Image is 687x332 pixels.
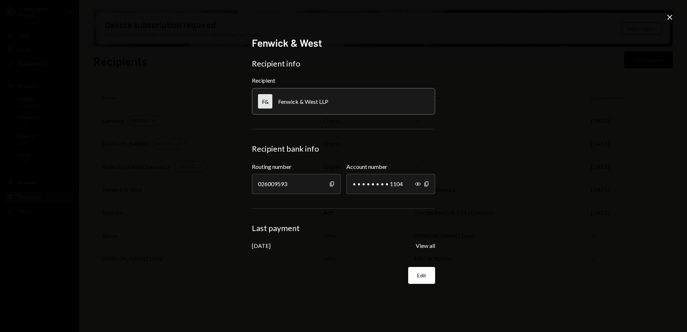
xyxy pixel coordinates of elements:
[252,36,435,50] h2: Fenwick & West
[252,162,341,171] label: Routing number
[252,223,435,233] div: Last payment
[346,174,435,194] div: • • • • • • • • 1104
[278,98,328,105] div: Fenwick & West LLP
[252,242,271,249] div: [DATE]
[252,144,435,154] div: Recipient bank info
[252,59,435,69] div: Recipient info
[408,267,435,284] button: Edit
[346,162,435,171] label: Account number
[252,77,435,84] div: Recipient
[252,174,341,194] div: 026009593
[416,242,435,250] button: View all
[258,94,272,109] div: F&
